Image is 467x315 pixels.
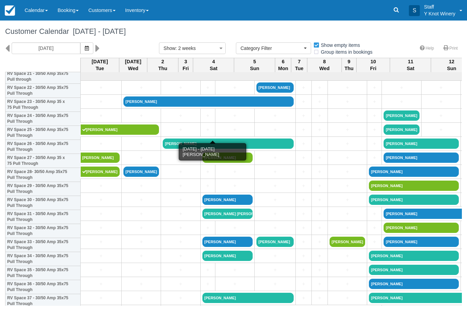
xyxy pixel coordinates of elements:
[330,252,365,260] a: +
[297,98,310,105] a: +
[5,238,81,252] th: RV Space 33 - 30/50 Amp 35x75 Pull Through
[256,237,294,247] a: [PERSON_NAME]
[313,98,326,105] a: +
[5,266,81,280] th: RV Space 35 - 30/50 Amp 35x75 Pull Through
[217,266,253,274] a: +
[297,84,310,91] a: +
[369,140,380,147] a: +
[5,112,81,126] th: RV Space 24 - 30/50 Amp 35x75 Pull Through
[297,210,310,218] a: +
[5,196,81,210] th: RV Space 30 - 30/50 Amp 35x75 Pull Through
[313,47,377,57] label: Group items in bookings
[313,252,326,260] a: +
[202,84,213,91] a: +
[202,182,213,189] a: +
[81,167,120,177] a: [PERSON_NAME]
[163,45,175,51] span: Show
[5,70,81,84] th: RV Space 21 - 30/50 Amp 35x75 Pull through
[236,42,311,54] button: Category Filter
[217,126,253,133] a: +
[369,238,380,246] a: +
[159,42,226,54] button: Show: 2 weeks
[291,58,307,72] th: 7 Tue
[123,84,159,91] a: +
[163,238,198,246] a: +
[202,126,213,133] a: +
[330,154,365,161] a: +
[256,196,294,204] a: +
[123,238,159,246] a: +
[82,84,120,91] a: +
[240,45,302,52] span: Category Filter
[5,27,462,36] h1: Customer Calendar
[439,43,462,53] a: Print
[313,238,326,246] a: +
[416,43,438,53] a: Help
[256,126,294,133] a: +
[82,196,120,204] a: +
[217,168,253,175] a: +
[202,112,213,119] a: +
[82,182,120,189] a: +
[5,154,81,168] th: RV Space 27 - 30/50 Amp 35 x 75 Pull Through
[275,58,291,72] th: 6 Mon
[297,168,310,175] a: +
[423,84,459,91] a: +
[423,112,459,119] a: +
[163,210,198,218] a: +
[342,58,356,72] th: 9 Thu
[5,168,81,182] th: RV Space 28- 30/50 Amp 35x75 Pull Through
[123,210,159,218] a: +
[369,265,459,275] a: [PERSON_NAME]
[369,224,380,232] a: +
[297,154,310,161] a: +
[297,252,310,260] a: +
[297,140,310,147] a: +
[256,112,294,119] a: +
[119,58,147,72] th: [DATE] Wed
[202,168,213,175] a: +
[409,5,420,16] div: S
[202,251,253,261] a: [PERSON_NAME]
[163,224,198,232] a: +
[5,84,81,98] th: RV Space 22 - 30/50 Amp 35x75 Pull Through
[5,252,81,266] th: RV Space 34 - 30/50 Amp 35x75 Pull Through
[82,266,120,274] a: +
[82,210,120,218] a: +
[163,112,198,119] a: +
[82,280,120,288] a: +
[313,182,326,189] a: +
[82,112,120,119] a: +
[369,84,380,91] a: +
[5,294,81,308] th: RV Space 37 - 30/50 Amp 35x75 Pull Through
[256,224,294,232] a: +
[123,140,159,147] a: +
[330,140,365,147] a: +
[163,280,198,288] a: +
[147,58,178,72] th: 2 Thu
[123,280,159,288] a: +
[256,182,294,189] a: +
[330,210,365,218] a: +
[390,58,431,72] th: 11 Sat
[313,294,326,302] a: +
[384,153,459,163] a: [PERSON_NAME]
[369,126,380,133] a: +
[5,98,81,112] th: RV Space 23 - 30/50 Amp 35 x 75 Pull Through
[256,168,294,175] a: +
[217,182,253,189] a: +
[81,124,159,135] a: [PERSON_NAME]
[297,126,310,133] a: +
[356,58,390,72] th: 10 Fri
[175,45,196,51] span: : 2 weeks
[313,210,326,218] a: +
[163,266,198,274] a: +
[163,196,198,204] a: +
[313,42,365,47] span: Show empty items
[123,112,159,119] a: +
[313,140,326,147] a: +
[163,294,198,302] a: +
[69,27,126,36] span: [DATE] - [DATE]
[123,252,159,260] a: +
[330,84,365,91] a: +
